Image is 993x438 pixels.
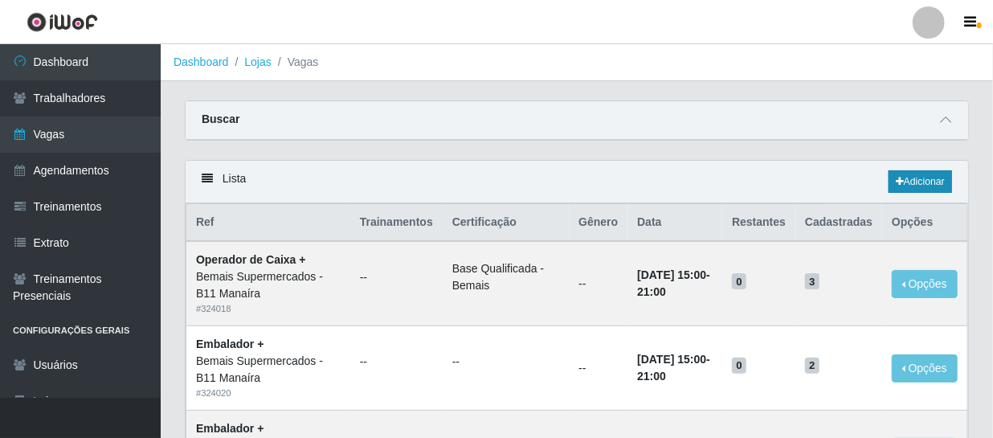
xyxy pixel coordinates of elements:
th: Data [627,204,722,242]
span: 0 [732,273,746,289]
th: Restantes [722,204,795,242]
time: [DATE] 15:00 [637,268,706,281]
time: [DATE] 15:00 [637,353,706,366]
span: 2 [805,358,819,374]
strong: Buscar [202,113,239,125]
td: -- [569,326,627,411]
li: Base Qualificada - Bemais [452,260,559,294]
ul: -- [452,354,559,370]
strong: Embalador + [196,422,264,435]
span: 3 [805,273,819,289]
ul: -- [360,269,433,286]
nav: breadcrumb [161,44,993,81]
ul: -- [360,354,433,370]
time: 21:00 [637,370,666,383]
div: Bemais Supermercados - B11 Manaíra [196,353,341,387]
th: Opções [882,204,967,242]
th: Gênero [569,204,627,242]
th: Trainamentos [350,204,443,242]
a: Adicionar [889,170,952,193]
div: Bemais Supermercados - B11 Manaíra [196,268,341,302]
time: 21:00 [637,285,666,298]
th: Certificação [443,204,569,242]
a: Lojas [244,55,271,68]
strong: Operador de Caixa + [196,253,306,266]
strong: - [637,353,710,383]
th: Ref [186,204,350,242]
th: Cadastradas [795,204,882,242]
button: Opções [892,270,958,298]
a: Dashboard [174,55,229,68]
li: Vagas [272,54,319,71]
img: CoreUI Logo [27,12,98,32]
div: # 324020 [196,387,341,400]
strong: - [637,268,710,298]
button: Opções [892,354,958,383]
td: -- [569,241,627,325]
div: Lista [186,161,968,203]
strong: Embalador + [196,338,264,350]
span: 0 [732,358,746,374]
div: # 324018 [196,302,341,316]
